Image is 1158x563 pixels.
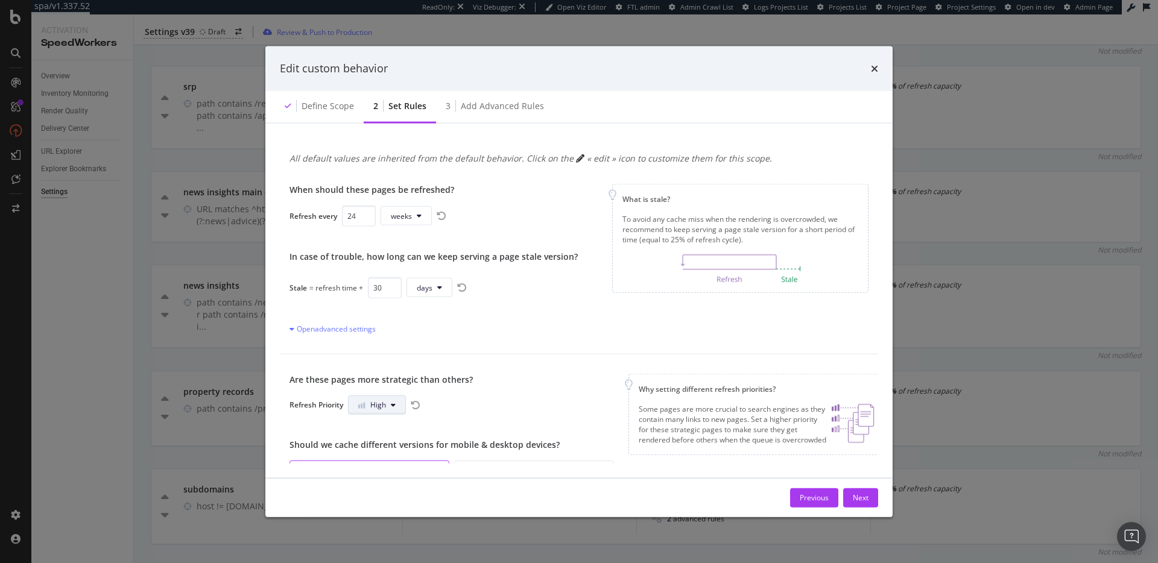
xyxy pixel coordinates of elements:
div: To avoid any cache miss when the rendering is overcrowded, we recommend to keep serving a page st... [622,213,858,244]
div: « edit » icon to customize them for this scope. [587,152,772,164]
div: Open Intercom Messenger [1117,522,1146,551]
div: modal [265,46,893,517]
div: All default values are inherited from the default behavior. Click on the [289,152,574,164]
button: days [407,278,452,297]
div: What is stale? [622,193,858,204]
span: High [370,400,386,410]
button: Previous [790,488,838,507]
div: Refresh Priority [289,400,343,410]
div: rotate-left [457,283,467,292]
div: 2 [373,99,378,112]
div: Next [853,492,868,503]
div: Are these pages more strategic than others? [289,373,628,385]
div: Define scope [302,99,354,112]
div: Edit custom behavior [280,61,388,77]
div: Previous [800,492,829,503]
div: Refresh every [289,210,337,221]
div: Stale [289,282,307,292]
div: Open advanced settings [289,323,376,333]
div: Add advanced rules [461,99,544,112]
span: weeks [391,210,412,221]
div: 3 [446,99,451,112]
div: times [871,61,878,77]
div: rotate-left [411,400,420,409]
button: High [348,395,406,414]
div: Some pages are more crucial to search engines as they contain many links to new pages. Set a high... [639,403,827,445]
img: DBkRaZev.png [832,403,875,442]
img: cRr4yx4cyByr8BeLxltRlzBPIAAAAAElFTkSuQmCC [358,403,365,409]
div: Should we cache different versions for mobile & desktop devices? [289,438,628,450]
div: Why setting different refresh priorities? [639,383,875,394]
img: 9KUs5U-x.png [681,254,800,283]
button: weeks [381,206,432,225]
div: = refresh time + [309,282,363,292]
span: days [417,282,432,292]
button: Next [843,488,878,507]
div: rotate-left [437,211,446,221]
div: Set rules [388,99,426,112]
div: In case of trouble, how long can we keep serving a page stale version? [289,250,578,262]
div: When should these pages be refreshed? [289,183,578,195]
